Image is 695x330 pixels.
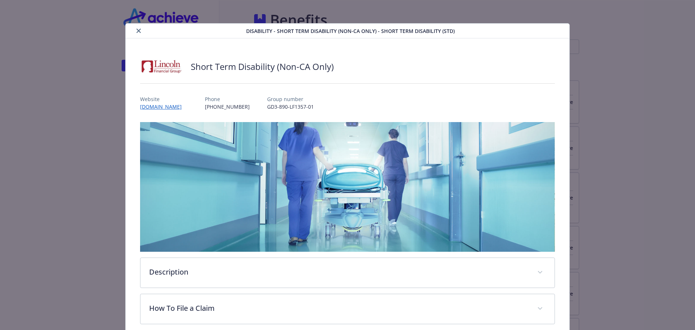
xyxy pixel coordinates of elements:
[267,103,314,110] p: GD3-890-LF1357-01
[205,103,250,110] p: [PHONE_NUMBER]
[140,103,188,110] a: [DOMAIN_NAME]
[205,95,250,103] p: Phone
[149,303,529,314] p: How To File a Claim
[140,56,184,78] img: Lincoln Financial Group
[149,267,529,277] p: Description
[267,95,314,103] p: Group number
[134,26,143,35] button: close
[140,95,188,103] p: Website
[140,258,555,288] div: Description
[140,294,555,324] div: How To File a Claim
[246,27,455,35] span: Disability - Short Term Disability (Non-CA Only) - Short Term Disability (STD)
[140,122,555,252] img: banner
[191,60,334,73] h2: Short Term Disability (Non-CA Only)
